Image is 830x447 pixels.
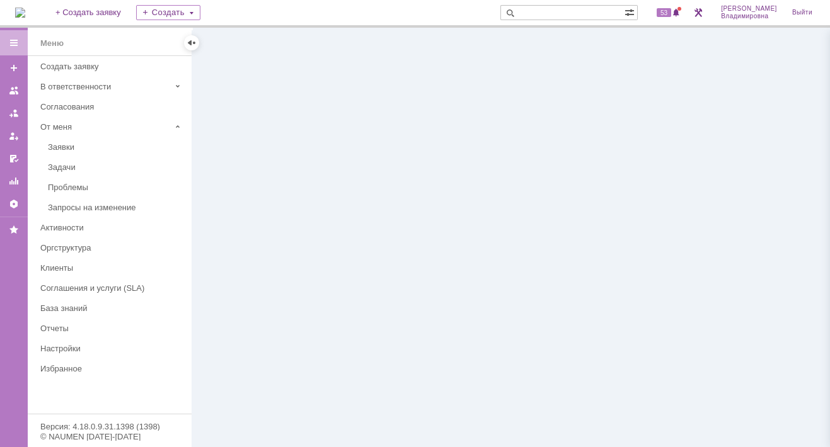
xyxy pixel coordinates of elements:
[15,8,25,18] a: Перейти на домашнюю страницу
[35,97,189,116] a: Согласования
[35,298,189,318] a: База знаний
[35,218,189,237] a: Активности
[40,422,179,431] div: Версия: 4.18.0.9.31.1398 (1398)
[40,344,184,353] div: Настройки
[35,57,189,76] a: Создать заявку
[691,5,706,20] a: Перейти в интерфейс администратора
[4,103,24,123] a: Заявки в моей ответственности
[40,82,170,91] div: В ответственности
[40,223,184,232] div: Активности
[40,263,184,273] div: Клиенты
[40,122,170,132] div: От меня
[40,62,184,71] div: Создать заявку
[15,8,25,18] img: logo
[35,238,189,257] a: Оргструктура
[35,339,189,358] a: Настройки
[40,324,184,333] div: Отчеты
[136,5,200,20] div: Создать
[4,81,24,101] a: Заявки на командах
[40,283,184,293] div: Соглашения и услуги (SLA)
[40,433,179,441] div: © NAUMEN [DATE]-[DATE]
[40,36,64,51] div: Меню
[40,364,170,373] div: Избранное
[4,194,24,214] a: Настройки
[48,162,184,172] div: Задачи
[184,35,199,50] div: Скрыть меню
[35,258,189,278] a: Клиенты
[625,6,637,18] span: Расширенный поиск
[721,13,777,20] span: Владимировна
[48,203,184,212] div: Запросы на изменение
[43,198,189,217] a: Запросы на изменение
[657,8,671,17] span: 53
[48,183,184,192] div: Проблемы
[40,303,184,313] div: База знаний
[4,58,24,78] a: Создать заявку
[4,171,24,191] a: Отчеты
[4,126,24,146] a: Мои заявки
[43,157,189,177] a: Задачи
[721,5,777,13] span: [PERSON_NAME]
[40,243,184,252] div: Оргструктура
[43,178,189,197] a: Проблемы
[48,142,184,152] div: Заявки
[43,137,189,157] a: Заявки
[40,102,184,111] div: Согласования
[35,319,189,338] a: Отчеты
[35,278,189,298] a: Соглашения и услуги (SLA)
[4,149,24,169] a: Мои согласования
